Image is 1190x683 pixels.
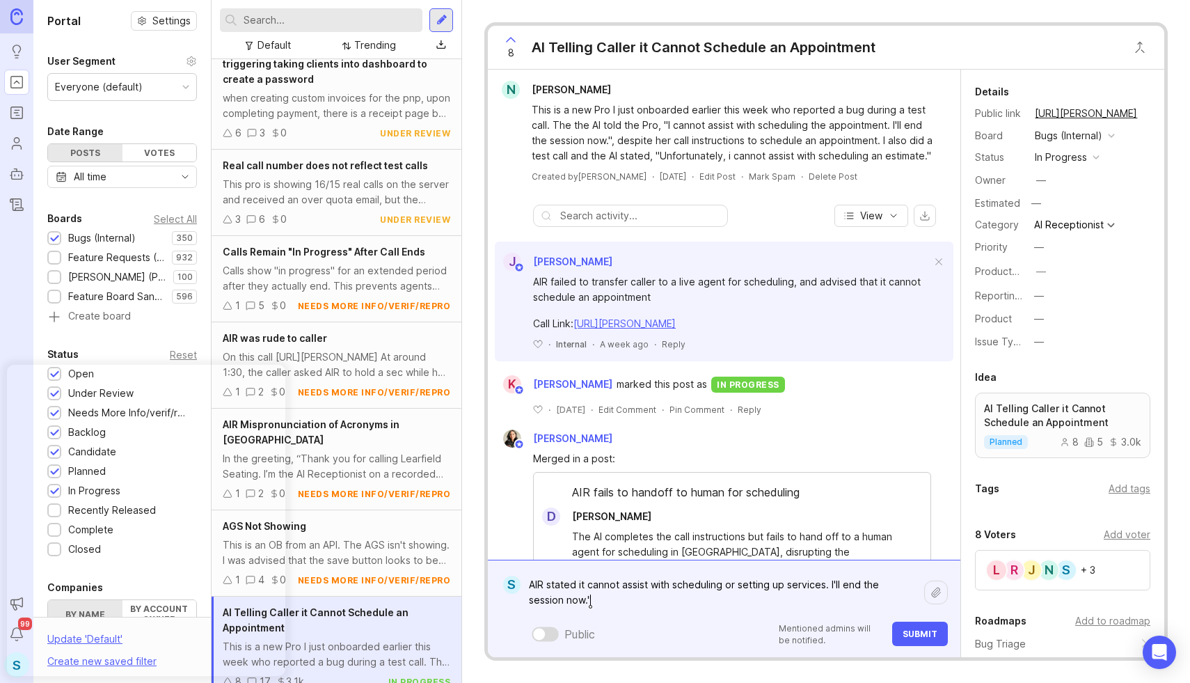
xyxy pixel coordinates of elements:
div: The AI completes the call instructions but fails to hand off to a human agent for scheduling in [... [572,529,908,575]
p: 350 [176,233,193,244]
textarea: AIR stated it cannot assist with scheduling or setting up services. I'll end the session now." [521,572,924,613]
div: · [652,171,654,182]
span: Real call number does not reflect test calls [223,159,428,171]
div: under review [380,214,450,226]
div: This is a new Pro I just onboarded earlier this week who reported a bug during a test call. The t... [532,102,933,164]
img: member badge [514,262,525,273]
div: Calls show "in progress" for an extended period after they actually end. This prevents agents fro... [223,263,450,294]
p: 100 [177,272,193,283]
div: 0 [280,298,286,313]
img: Ysabelle Eugenio [503,430,521,448]
div: · [591,404,593,416]
div: needs more info/verif/repro [298,574,451,586]
span: [PERSON_NAME] [533,256,612,267]
div: 5 [258,298,264,313]
div: under review [380,127,450,139]
span: [PERSON_NAME] [532,84,611,95]
div: Reply [662,338,685,350]
div: R [1003,559,1025,581]
iframe: Popup CTA [7,365,285,676]
div: · [662,404,664,416]
img: member badge [514,439,525,450]
span: [PERSON_NAME] [533,377,612,392]
span: [PERSON_NAME] [572,510,651,522]
button: Close button [1126,33,1154,61]
span: marked this post as [617,377,707,392]
a: Ideas [4,39,29,64]
div: — [1027,194,1045,212]
div: 6 [259,212,265,227]
span: 8 [508,45,514,61]
div: 1 [235,298,240,313]
a: Calls Remain "In Progress" After Call EndsCalls show "in progress" for an extended period after t... [212,236,461,322]
div: Add voter [1104,527,1150,542]
a: Ysabelle Eugenio[PERSON_NAME] [495,430,624,448]
div: Date Range [47,123,104,140]
div: — [1034,288,1044,304]
div: 3 [235,212,241,227]
a: D[PERSON_NAME] [534,508,663,526]
span: [PERSON_NAME] [533,432,612,444]
input: Search... [244,13,417,28]
div: K [503,375,521,393]
label: Issue Type [975,336,1026,347]
div: Call Link: [533,316,931,331]
div: Internal [556,338,587,350]
div: Select All [154,215,197,223]
p: AI Telling Caller it Cannot Schedule an Appointment [984,402,1141,430]
div: Trending [354,38,396,53]
div: · [692,171,694,182]
div: Estimated [975,198,1020,208]
div: Details [975,84,1009,100]
h1: Portal [47,13,81,29]
div: S [503,576,521,594]
div: Add tags [1109,481,1150,496]
span: View [860,209,882,223]
div: AI Telling Caller it Cannot Schedule an Appointment [532,38,875,57]
a: AIR was rude to callerOn this call [URL][PERSON_NAME] At around 1:30, the caller asked AIR to hol... [212,322,461,409]
div: Public [564,626,595,643]
div: needs more info/verif/repro [298,488,451,500]
a: Create board [47,311,197,324]
div: — [1036,264,1046,279]
button: ProductboardID [1032,262,1050,281]
button: Submit [892,622,948,646]
div: Reply [738,404,761,416]
div: This pro is showing 16/15 real calls on the server and received an over quota email, but the dash... [223,177,450,207]
div: · [654,338,656,350]
div: needs more info/verif/repro [298,386,451,398]
div: On this call [URL][PERSON_NAME] At around 1:30, the caller asked AIR to hold a sec while he looke... [223,350,450,380]
button: Notifications [4,622,29,647]
a: [DATE] [660,171,686,182]
input: Search activity... [560,208,720,223]
span: AIR was rude to caller [223,332,327,344]
div: AIR failed to transfer caller to a live agent for scheduling, and advised that it cannot schedule... [533,274,931,305]
div: — [1034,334,1044,350]
div: · [548,404,550,416]
div: Bugs (Internal) [1035,128,1102,143]
span: Submit [903,629,937,639]
span: Settings [152,14,191,28]
button: S [4,652,29,677]
button: Announcements [4,591,29,616]
a: Users [4,131,29,156]
div: All time [74,169,106,185]
div: This is an OB from an API. The AGS isn't showing. I was advised that the save button looks to be ... [223,537,450,568]
div: Feature Requests (Internal) [68,250,165,265]
div: when creating custom invoices for the pnp, upon completing payment, there is a receipt page but i... [223,91,450,121]
div: 0 [280,125,287,141]
svg: toggle icon [174,171,196,182]
div: Reset [170,351,197,359]
div: Idea [975,369,997,386]
a: AIR Mispronunciation of Acronyms in [GEOGRAPHIC_DATA]In the greeting, “Thank you for calling Lear... [212,409,461,510]
button: View [834,205,908,227]
div: User Segment [47,53,116,70]
p: planned [990,437,1022,448]
div: 6 [235,125,241,141]
div: 8 Voters [975,526,1016,543]
div: · [548,338,550,350]
div: + 3 [1081,565,1095,575]
div: Status [975,150,1024,165]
